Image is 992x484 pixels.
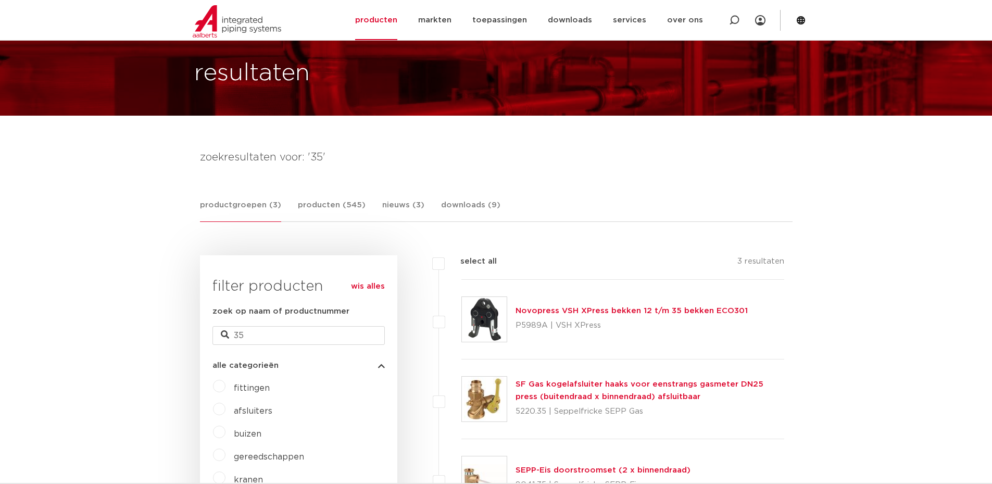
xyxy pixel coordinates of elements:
a: buizen [234,430,261,438]
h3: filter producten [212,276,385,297]
a: wis alles [351,280,385,293]
a: SF Gas kogelafsluiter haaks voor eenstrangs gasmeter DN25 press (buitendraad x binnendraad) afslu... [516,380,763,401]
a: kranen [234,476,263,484]
h1: resultaten [194,57,310,90]
p: 3 resultaten [737,255,784,271]
label: select all [445,255,497,268]
h4: zoekresultaten voor: '35' [200,149,793,166]
img: Thumbnail for Novopress VSH XPress bekken 12 t/m 35 bekken ECO301 [462,297,507,342]
a: afsluiters [234,407,272,415]
label: zoek op naam of productnummer [212,305,349,318]
a: productgroepen (3) [200,199,281,222]
p: 5220.35 | Seppelfricke SEPP Gas [516,403,785,420]
a: nieuws (3) [382,199,424,221]
p: P5989A | VSH XPress [516,317,748,334]
a: downloads (9) [441,199,500,221]
a: SEPP-Eis doorstroomset (2 x binnendraad) [516,466,690,474]
span: alle categorieën [212,362,279,369]
a: gereedschappen [234,453,304,461]
button: alle categorieën [212,362,385,369]
a: fittingen [234,384,270,392]
img: Thumbnail for SF Gas kogelafsluiter haaks voor eenstrangs gasmeter DN25 press (buitendraad x binn... [462,377,507,421]
a: producten (545) [298,199,366,221]
a: Novopress VSH XPress bekken 12 t/m 35 bekken ECO301 [516,307,748,315]
input: zoeken [212,326,385,345]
